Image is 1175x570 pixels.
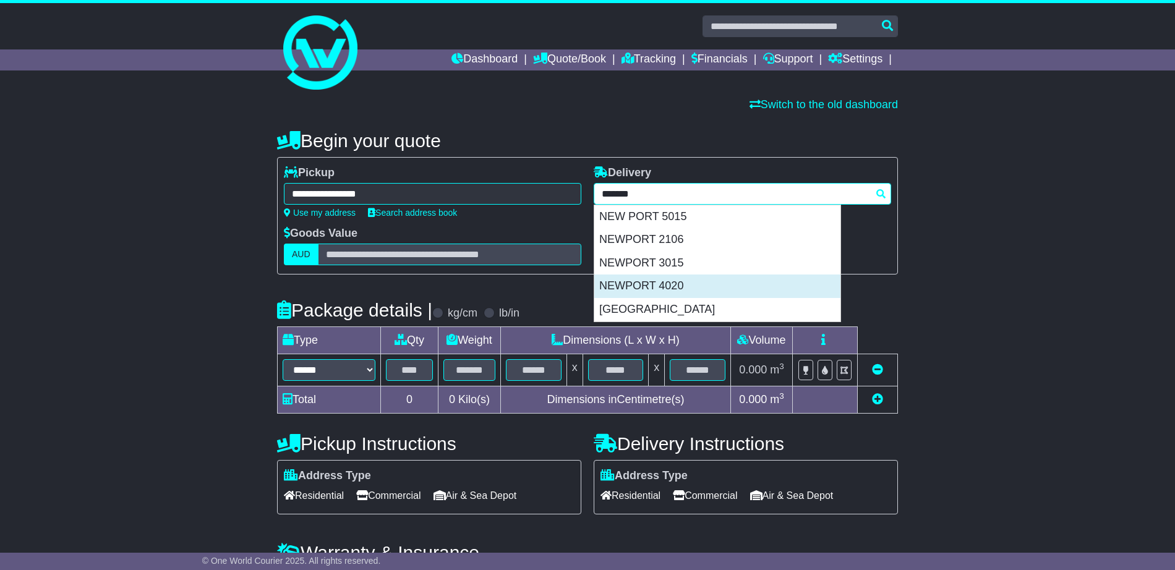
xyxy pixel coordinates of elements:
[594,228,840,252] div: NEWPORT 2106
[594,166,651,180] label: Delivery
[594,433,898,454] h4: Delivery Instructions
[499,307,519,320] label: lb/in
[434,486,517,505] span: Air & Sea Depot
[533,49,606,70] a: Quote/Book
[284,208,356,218] a: Use my address
[828,49,882,70] a: Settings
[594,298,840,321] div: [GEOGRAPHIC_DATA]
[594,205,840,229] div: NEW PORT 5015
[779,391,784,401] sup: 3
[770,393,784,406] span: m
[438,327,501,354] td: Weight
[872,364,883,376] a: Remove this item
[739,364,767,376] span: 0.000
[600,486,660,505] span: Residential
[770,364,784,376] span: m
[202,556,381,566] span: © One World Courier 2025. All rights reserved.
[600,469,688,483] label: Address Type
[277,130,898,151] h4: Begin your quote
[779,362,784,371] sup: 3
[356,486,421,505] span: Commercial
[381,327,438,354] td: Qty
[284,486,344,505] span: Residential
[594,183,891,205] typeahead: Please provide city
[278,327,381,354] td: Type
[750,98,898,111] a: Switch to the old dashboard
[739,393,767,406] span: 0.000
[872,393,883,406] a: Add new item
[594,274,840,298] div: NEWPORT 4020
[277,542,898,563] h4: Warranty & Insurance
[284,166,335,180] label: Pickup
[691,49,748,70] a: Financials
[500,327,730,354] td: Dimensions (L x W x H)
[449,393,455,406] span: 0
[622,49,676,70] a: Tracking
[277,300,432,320] h4: Package details |
[368,208,457,218] a: Search address book
[438,386,501,414] td: Kilo(s)
[451,49,518,70] a: Dashboard
[284,227,357,240] label: Goods Value
[448,307,477,320] label: kg/cm
[500,386,730,414] td: Dimensions in Centimetre(s)
[284,244,318,265] label: AUD
[673,486,737,505] span: Commercial
[381,386,438,414] td: 0
[750,486,834,505] span: Air & Sea Depot
[278,386,381,414] td: Total
[277,433,581,454] h4: Pickup Instructions
[284,469,371,483] label: Address Type
[566,354,583,386] td: x
[594,252,840,275] div: NEWPORT 3015
[763,49,813,70] a: Support
[730,327,792,354] td: Volume
[649,354,665,386] td: x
